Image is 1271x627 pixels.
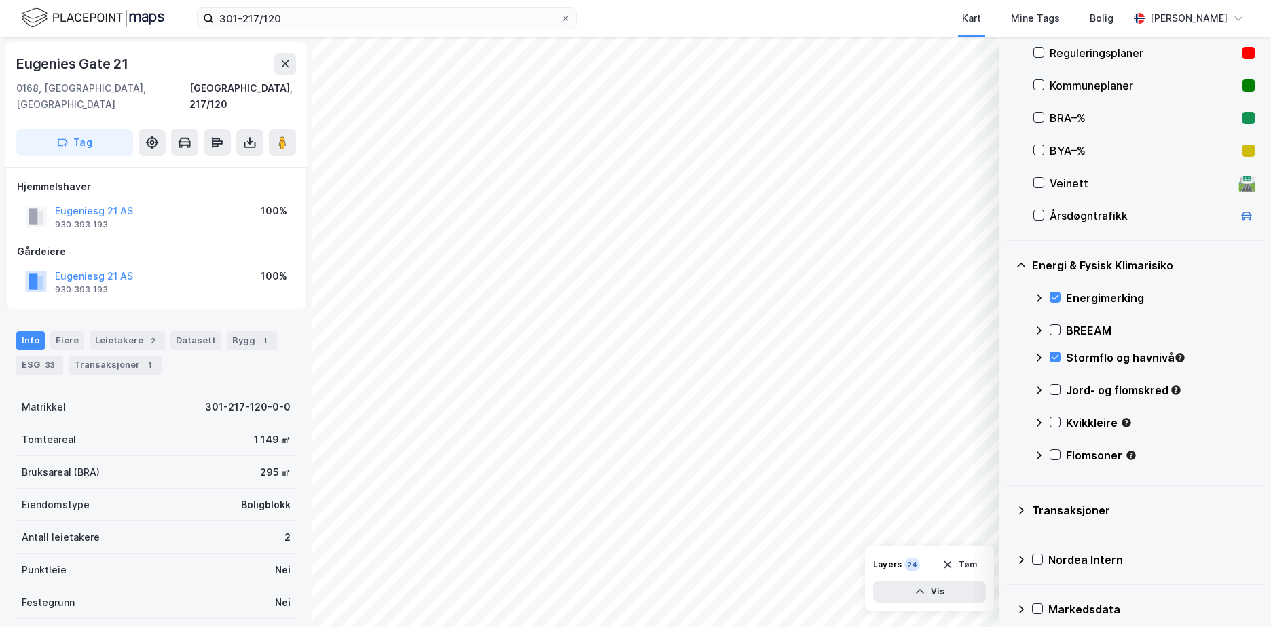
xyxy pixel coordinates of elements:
[1170,384,1182,396] div: Tooltip anchor
[1050,77,1237,94] div: Kommuneplaner
[1066,349,1255,366] div: Stormflo og havnivå
[22,497,90,513] div: Eiendomstype
[1090,10,1113,26] div: Bolig
[1238,174,1256,192] div: 🛣️
[1050,45,1237,61] div: Reguleringsplaner
[146,334,160,347] div: 2
[214,8,560,28] input: Søk på adresse, matrikkel, gårdeiere, leietakere eller personer
[50,331,84,350] div: Eiere
[873,581,986,603] button: Vis
[284,529,291,546] div: 2
[43,358,58,372] div: 33
[873,559,902,570] div: Layers
[258,334,272,347] div: 1
[275,562,291,578] div: Nei
[1066,447,1255,463] div: Flomsoner
[22,464,100,480] div: Bruksareal (BRA)
[17,178,295,195] div: Hjemmelshaver
[22,562,67,578] div: Punktleie
[1011,10,1060,26] div: Mine Tags
[16,331,45,350] div: Info
[1066,290,1255,306] div: Energimerking
[69,356,162,375] div: Transaksjoner
[1050,175,1233,191] div: Veinett
[55,284,108,295] div: 930 393 193
[1066,415,1255,431] div: Kvikkleire
[275,594,291,611] div: Nei
[205,399,291,415] div: 301-217-120-0-0
[22,6,164,30] img: logo.f888ab2527a4732fd821a326f86c7f29.svg
[189,80,296,113] div: [GEOGRAPHIC_DATA], 217/120
[1050,142,1237,159] div: BYA–%
[1050,208,1233,224] div: Årsdøgntrafikk
[260,464,291,480] div: 295 ㎡
[227,331,277,350] div: Bygg
[241,497,291,513] div: Boligblokk
[90,331,165,350] div: Leietakere
[261,203,287,219] div: 100%
[55,219,108,230] div: 930 393 193
[1048,601,1255,617] div: Markedsdata
[1174,351,1186,364] div: Tooltip anchor
[22,594,75,611] div: Festegrunn
[1032,502,1255,518] div: Transaksjoner
[1125,449,1137,461] div: Tooltip anchor
[16,356,63,375] div: ESG
[22,399,66,415] div: Matrikkel
[16,129,133,156] button: Tag
[16,80,189,113] div: 0168, [GEOGRAPHIC_DATA], [GEOGRAPHIC_DATA]
[1066,322,1255,339] div: BREEAM
[17,244,295,260] div: Gårdeiere
[170,331,221,350] div: Datasett
[143,358,156,372] div: 1
[254,432,291,448] div: 1 149 ㎡
[22,529,100,546] div: Antall leietakere
[1066,382,1255,398] div: Jord- og flomskred
[1120,417,1132,429] div: Tooltip anchor
[962,10,981,26] div: Kart
[261,268,287,284] div: 100%
[22,432,76,448] div: Tomteareal
[1050,110,1237,126] div: BRA–%
[1032,257,1255,273] div: Energi & Fysisk Klimarisiko
[934,554,986,575] button: Tøm
[16,53,131,75] div: Eugenies Gate 21
[1203,562,1271,627] iframe: Chat Widget
[1150,10,1228,26] div: [PERSON_NAME]
[1048,552,1255,568] div: Nordea Intern
[904,558,920,571] div: 24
